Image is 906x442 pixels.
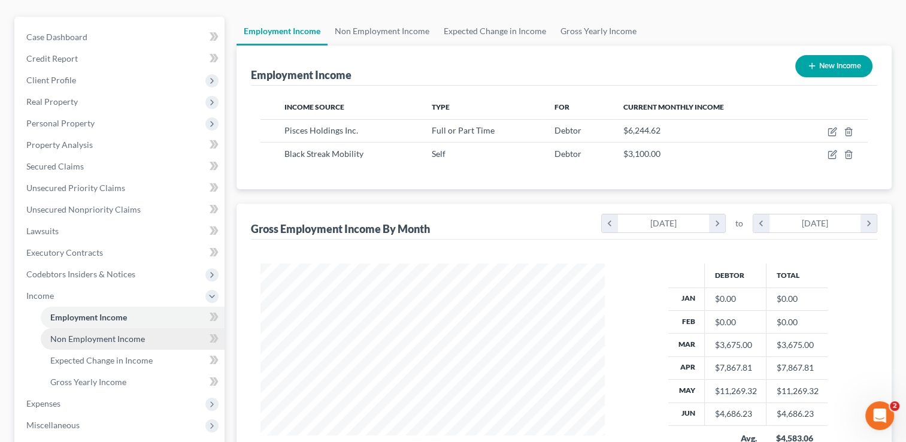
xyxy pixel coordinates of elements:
[50,312,127,322] span: Employment Income
[17,220,225,242] a: Lawsuits
[766,402,828,425] td: $4,686.23
[26,226,59,236] span: Lawsuits
[554,125,581,135] span: Debtor
[26,290,54,301] span: Income
[623,125,660,135] span: $6,244.62
[714,385,756,397] div: $11,269.32
[26,204,141,214] span: Unsecured Nonpriority Claims
[26,269,135,279] span: Codebtors Insiders & Notices
[890,401,899,411] span: 2
[432,149,446,159] span: Self
[26,32,87,42] span: Case Dashboard
[26,75,76,85] span: Client Profile
[284,149,363,159] span: Black Streak Mobility
[17,48,225,69] a: Credit Report
[714,293,756,305] div: $0.00
[753,214,769,232] i: chevron_left
[17,242,225,264] a: Executory Contracts
[766,287,828,310] td: $0.00
[623,102,724,111] span: Current Monthly Income
[709,214,725,232] i: chevron_right
[17,199,225,220] a: Unsecured Nonpriority Claims
[50,334,145,344] span: Non Employment Income
[432,102,450,111] span: Type
[284,102,344,111] span: Income Source
[251,68,352,82] div: Employment Income
[795,55,872,77] button: New Income
[17,134,225,156] a: Property Analysis
[554,102,569,111] span: For
[668,310,705,333] th: Feb
[553,17,644,46] a: Gross Yearly Income
[26,420,80,430] span: Miscellaneous
[237,17,328,46] a: Employment Income
[284,125,358,135] span: Pisces Holdings Inc.
[41,328,225,350] a: Non Employment Income
[26,247,103,258] span: Executory Contracts
[766,264,828,287] th: Total
[602,214,618,232] i: chevron_left
[766,356,828,379] td: $7,867.81
[766,310,828,333] td: $0.00
[554,149,581,159] span: Debtor
[735,217,743,229] span: to
[41,350,225,371] a: Expected Change in Income
[714,362,756,374] div: $7,867.81
[26,398,60,408] span: Expenses
[865,401,894,430] iframe: Intercom live chat
[41,307,225,328] a: Employment Income
[437,17,553,46] a: Expected Change in Income
[668,402,705,425] th: Jun
[766,334,828,356] td: $3,675.00
[714,408,756,420] div: $4,686.23
[26,140,93,150] span: Property Analysis
[432,125,495,135] span: Full or Part Time
[714,316,756,328] div: $0.00
[26,183,125,193] span: Unsecured Priority Claims
[26,96,78,107] span: Real Property
[17,177,225,199] a: Unsecured Priority Claims
[766,380,828,402] td: $11,269.32
[328,17,437,46] a: Non Employment Income
[705,264,766,287] th: Debtor
[50,377,126,387] span: Gross Yearly Income
[668,356,705,379] th: Apr
[668,334,705,356] th: Mar
[668,380,705,402] th: May
[618,214,710,232] div: [DATE]
[769,214,861,232] div: [DATE]
[714,339,756,351] div: $3,675.00
[17,26,225,48] a: Case Dashboard
[26,53,78,63] span: Credit Report
[50,355,153,365] span: Expected Change in Income
[26,118,95,128] span: Personal Property
[668,287,705,310] th: Jan
[623,149,660,159] span: $3,100.00
[41,371,225,393] a: Gross Yearly Income
[26,161,84,171] span: Secured Claims
[17,156,225,177] a: Secured Claims
[251,222,430,236] div: Gross Employment Income By Month
[860,214,877,232] i: chevron_right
